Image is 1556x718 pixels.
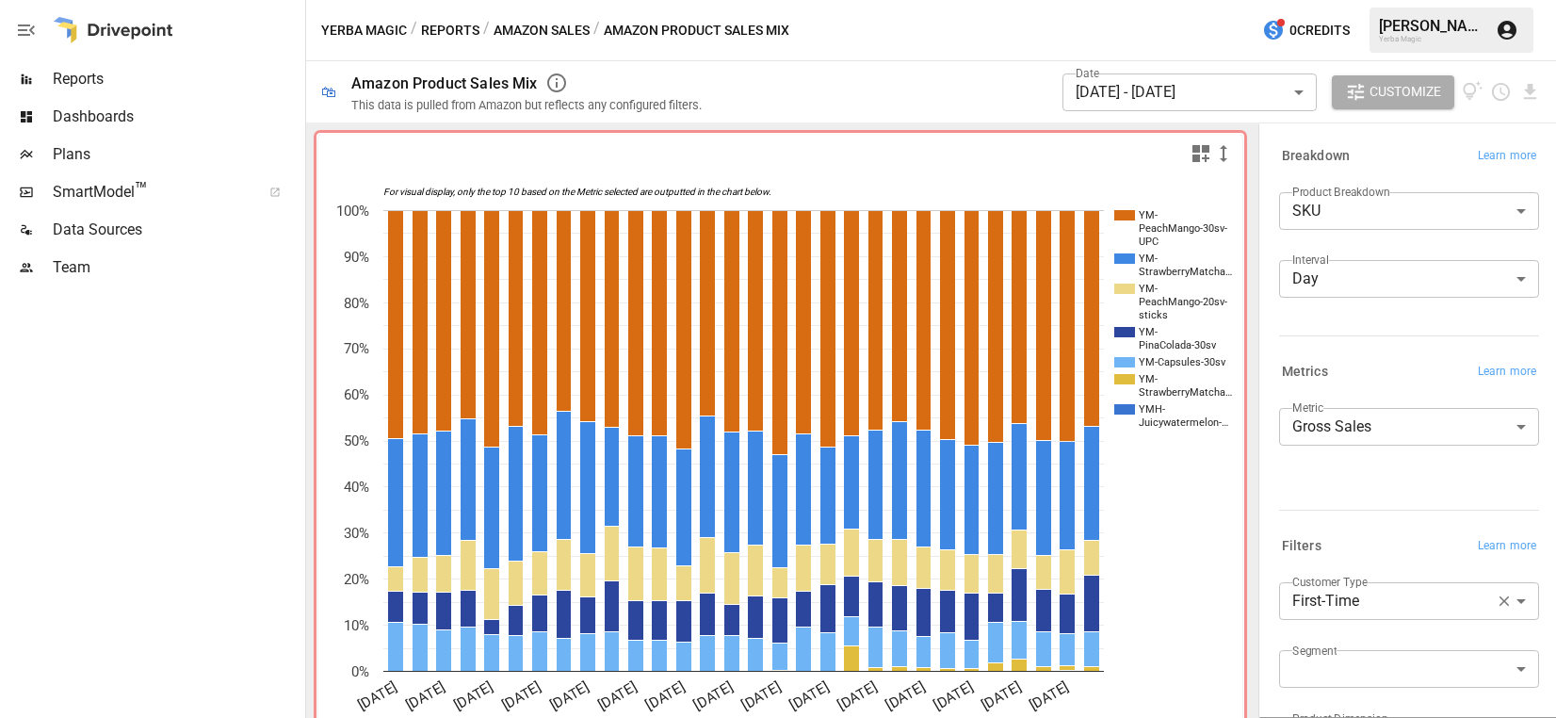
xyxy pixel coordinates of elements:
label: Segment [1292,643,1337,659]
text: [DATE] [1027,677,1072,713]
text: Juicywatermelon-… [1139,416,1228,429]
text: [DATE] [499,677,544,713]
span: Data Sources [53,219,301,241]
text: YM- [1139,253,1158,265]
button: Amazon Sales [494,19,590,42]
h6: Breakdown [1282,146,1350,167]
text: [DATE] [738,677,784,713]
text: [DATE] [931,677,976,713]
label: Customer Type [1292,574,1368,590]
text: For visual display, only the top 10 based on the Metric selected are outputted in the chart below. [383,187,771,198]
span: Learn more [1478,537,1536,556]
label: Interval [1292,252,1329,268]
div: SKU [1279,192,1539,230]
text: YM- [1139,283,1158,295]
text: [DATE] [690,677,736,713]
text: PeachMango-20sv- [1139,296,1227,308]
text: [DATE] [355,677,400,713]
div: First-Time [1279,582,1526,620]
text: 70% [344,340,369,357]
text: 20% [344,571,369,588]
div: Amazon Product Sales Mix [351,74,538,92]
span: SmartModel [53,181,249,204]
button: Customize [1332,75,1454,109]
text: [DATE] [979,677,1024,713]
div: Day [1279,260,1539,298]
text: YMH- [1139,403,1165,416]
div: Gross Sales [1279,408,1539,446]
text: 100% [336,203,369,220]
text: PinaColada-30sv [1139,339,1217,351]
div: Yerba Magic [1379,35,1484,43]
text: StrawberryMatcha… [1139,386,1232,399]
text: 0% [351,663,369,680]
text: [DATE] [403,677,448,713]
button: View documentation [1462,75,1483,109]
div: 🛍 [321,83,336,101]
text: 10% [344,617,369,634]
label: Date [1076,65,1099,81]
text: 30% [344,525,369,542]
text: [DATE] [786,677,832,713]
button: Yerba Magic [321,19,407,42]
text: YM- [1139,326,1158,338]
text: UPC [1139,236,1159,248]
span: 0 Credits [1289,19,1350,42]
div: [PERSON_NAME] [1379,17,1484,35]
h6: Metrics [1282,362,1328,383]
text: YM-Capsules-30sv [1139,356,1226,368]
span: Plans [53,143,301,166]
text: [DATE] [547,677,592,713]
span: Learn more [1478,147,1536,166]
text: 50% [344,432,369,449]
label: Product Breakdown [1292,184,1390,200]
span: Dashboards [53,106,301,128]
label: Metric [1292,400,1323,416]
text: [DATE] [595,677,640,713]
div: This data is pulled from Amazon but reflects any configured filters. [351,98,702,112]
span: Reports [53,68,301,90]
text: 90% [344,249,369,266]
button: Download report [1519,81,1541,103]
button: Schedule report [1490,81,1512,103]
text: YM- [1139,373,1158,385]
div: [DATE] - [DATE] [1062,73,1317,111]
button: Reports [421,19,479,42]
span: Customize [1370,80,1441,104]
text: sticks [1139,309,1168,321]
div: / [593,19,600,42]
span: Team [53,256,301,279]
text: 60% [344,386,369,403]
text: YM- [1139,209,1158,221]
span: Learn more [1478,363,1536,382]
button: 0Credits [1255,13,1357,48]
span: ™ [135,178,148,202]
text: [DATE] [451,677,496,713]
text: 40% [344,479,369,496]
h6: Filters [1282,536,1321,557]
div: / [411,19,417,42]
div: / [483,19,490,42]
text: PeachMango-30sv- [1139,222,1227,235]
text: [DATE] [835,677,880,713]
text: StrawberryMatcha… [1139,266,1232,278]
text: [DATE] [642,677,688,713]
text: [DATE] [883,677,928,713]
text: 80% [344,295,369,312]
